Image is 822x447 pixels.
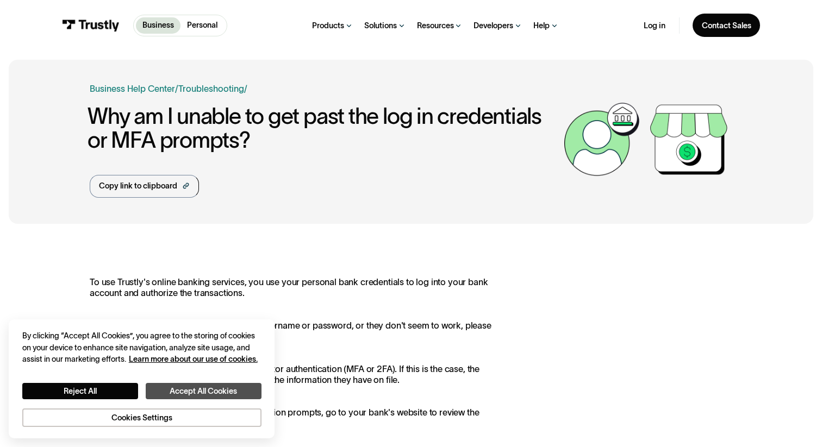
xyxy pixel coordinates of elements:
[364,21,397,31] div: Solutions
[175,82,178,95] div: /
[90,364,503,385] p: In some cases, your bank will require multi-factor authentication (MFA or 2FA). If this is the ca...
[88,104,558,153] h1: Why am I unable to get past the log in credentials or MFA prompts?
[99,180,177,192] div: Copy link to clipboard
[142,20,174,31] p: Business
[533,21,550,31] div: Help
[22,383,138,400] button: Reject All
[693,14,760,37] a: Contact Sales
[180,17,224,34] a: Personal
[90,175,198,198] a: Copy link to clipboard
[90,320,503,342] p: : If you have forgotten your bank username or password, or they don't seem to work, please contac...
[702,21,751,31] div: Contact Sales
[22,330,261,365] div: By clicking “Accept All Cookies”, you agree to the storing of cookies on your device to enhance s...
[22,330,261,427] div: Privacy
[187,20,217,31] p: Personal
[129,355,258,363] a: More information about your privacy, opens in a new tab
[178,84,244,93] a: Troubleshooting
[312,21,344,31] div: Products
[90,277,503,298] p: To use Trustly's online banking services, you use your personal bank credentials to log into your...
[417,21,454,31] div: Resources
[146,383,261,400] button: Accept All Cookies
[9,319,275,438] div: Cookie banner
[474,21,513,31] div: Developers
[90,82,175,95] a: Business Help Center
[244,82,247,95] div: /
[62,20,120,32] img: Trustly Logo
[136,17,180,34] a: Business
[90,407,503,429] p: If you can't get past the login or the authentication prompts, go to your bank's website to revie...
[644,21,665,31] a: Log in
[22,408,261,427] button: Cookies Settings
